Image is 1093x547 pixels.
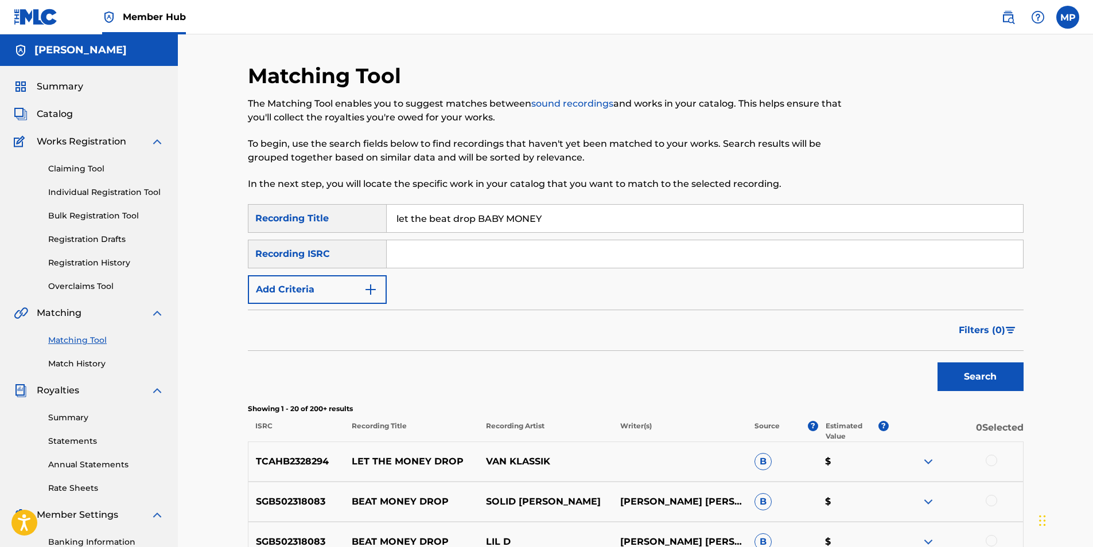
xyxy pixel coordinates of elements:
[37,135,126,149] span: Works Registration
[48,163,164,175] a: Claiming Tool
[14,135,29,149] img: Works Registration
[344,455,479,468] p: LET THE MONEY DROP
[48,210,164,222] a: Bulk Registration Tool
[826,421,878,441] p: Estimated Value
[48,459,164,471] a: Annual Statements
[479,455,613,468] p: VAN KLASSIK
[1001,10,1015,24] img: search
[48,280,164,292] a: Overclaims Tool
[48,482,164,494] a: Rate Sheets
[754,493,772,510] span: B
[48,186,164,198] a: Individual Registration Tool
[37,384,79,397] span: Royalties
[150,306,164,320] img: expand
[14,384,28,397] img: Royalties
[959,323,1005,337] span: Filters ( 0 )
[102,10,116,24] img: Top Rightsholder
[613,495,747,509] p: [PERSON_NAME] [PERSON_NAME]
[37,306,81,320] span: Matching
[248,404,1024,414] p: Showing 1 - 20 of 200+ results
[14,80,28,93] img: Summary
[48,334,164,346] a: Matching Tool
[479,495,613,509] p: SOLID [PERSON_NAME]
[14,107,73,121] a: CatalogCatalog
[952,316,1024,345] button: Filters (0)
[48,412,164,424] a: Summary
[48,435,164,447] a: Statements
[808,421,818,431] span: ?
[14,80,83,93] a: SummarySummary
[1026,6,1049,29] div: Help
[150,135,164,149] img: expand
[344,495,479,509] p: BEAT MONEY DROP
[37,107,73,121] span: Catalog
[123,10,186,24] span: Member Hub
[248,495,345,509] p: SGB502318083
[479,421,613,441] p: Recording Artist
[34,44,127,57] h5: Martain Parker
[754,421,780,441] p: Source
[818,495,889,509] p: $
[248,455,345,468] p: TCAHB2328294
[14,508,28,522] img: Member Settings
[531,98,613,109] a: sound recordings
[37,508,118,522] span: Member Settings
[1036,492,1093,547] iframe: Chat Widget
[14,44,28,57] img: Accounts
[938,362,1024,391] button: Search
[878,421,889,431] span: ?
[1061,364,1093,456] iframe: Resource Center
[248,421,344,441] p: ISRC
[754,453,772,470] span: B
[921,455,935,468] img: expand
[48,358,164,370] a: Match History
[150,508,164,522] img: expand
[248,204,1024,397] form: Search Form
[248,137,845,165] p: To begin, use the search fields below to find recordings that haven't yet been matched to your wo...
[818,455,889,468] p: $
[14,9,58,25] img: MLC Logo
[150,384,164,397] img: expand
[1056,6,1079,29] div: User Menu
[613,421,747,441] p: Writer(s)
[248,63,407,89] h2: Matching Tool
[1031,10,1045,24] img: help
[248,97,845,124] p: The Matching Tool enables you to suggest matches between and works in your catalog. This helps en...
[14,107,28,121] img: Catalog
[48,233,164,245] a: Registration Drafts
[1006,327,1016,334] img: filter
[889,421,1023,441] p: 0 Selected
[997,6,1020,29] a: Public Search
[48,257,164,269] a: Registration History
[14,306,28,320] img: Matching
[364,283,378,296] img: 9d2ae6d4665cec9f34b9.svg
[921,495,935,509] img: expand
[1039,503,1046,538] div: Drag
[344,421,478,441] p: Recording Title
[37,80,83,93] span: Summary
[248,177,845,191] p: In the next step, you will locate the specific work in your catalog that you want to match to the...
[248,275,387,304] button: Add Criteria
